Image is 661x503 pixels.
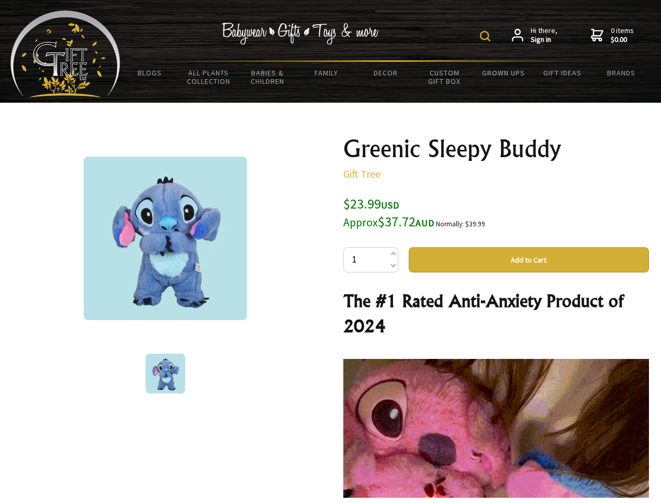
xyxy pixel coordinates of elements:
[415,62,474,92] a: Custom Gift Box
[343,195,434,230] span: $23.99 $37.72
[611,26,634,45] span: 0 items
[409,247,649,272] button: Add to Cart
[10,10,120,97] img: Babyware - Gifts - Toys and more...
[356,62,415,84] a: Decor
[343,290,623,336] strong: The #1 Rated Anti-Anxiety Product of 2024
[480,31,490,41] img: product search
[297,62,356,84] a: Family
[592,62,651,84] a: Brands
[416,217,434,229] span: AUD
[343,215,378,229] small: Approx
[531,26,557,45] span: Hi there,
[343,167,380,180] a: Gift Tree
[222,23,379,45] img: Babywear - Gifts - Toys & more
[180,62,239,92] a: All Plants Collection
[145,354,185,393] img: Greenic Sleepy Buddy
[611,35,634,45] strong: $0.00
[512,26,557,45] a: Hi there,Sign in
[343,136,649,161] h1: Greenic Sleepy Buddy
[533,62,592,84] a: Gift Ideas
[238,62,297,92] a: Babies & Children
[474,62,533,84] a: Grown Ups
[120,62,180,84] a: BLOGS
[531,35,557,45] strong: Sign in
[591,26,634,45] a: 0 items$0.00
[436,220,485,228] small: Normally: $39.99
[381,199,399,211] span: USD
[84,157,247,320] img: Greenic Sleepy Buddy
